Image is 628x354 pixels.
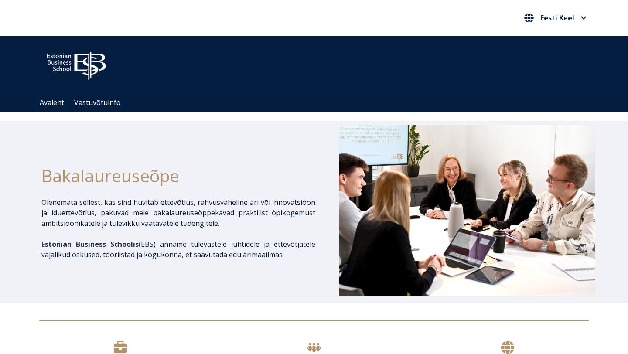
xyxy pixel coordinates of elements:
span: Eesti Keel [540,14,574,21]
p: EBS) anname tulevastele juhtidele ja ettevõtjatele vajalikud oskused, tööriistad ja kogukonna, et... [41,239,315,260]
span: Estonian Business Schoolis [41,239,139,249]
button: Eesti Keel [522,11,589,25]
p: Olenemata sellest, kas sind huvitab ettevõtlus, rahvusvaheline äri või innovatsioon ja iduettevõt... [41,197,315,228]
h1: Bakalaureuseõpe [41,163,315,188]
a: Vastuvõtuinfo [74,98,121,107]
div: Navigation Menu [35,94,602,112]
span: ( [41,239,141,249]
a: Avaleht [40,98,64,107]
img: Bakalaureusetudengid [339,125,595,296]
img: ebs_logo2016_white [39,45,113,82]
nav: Vali oma keel [522,11,589,25]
